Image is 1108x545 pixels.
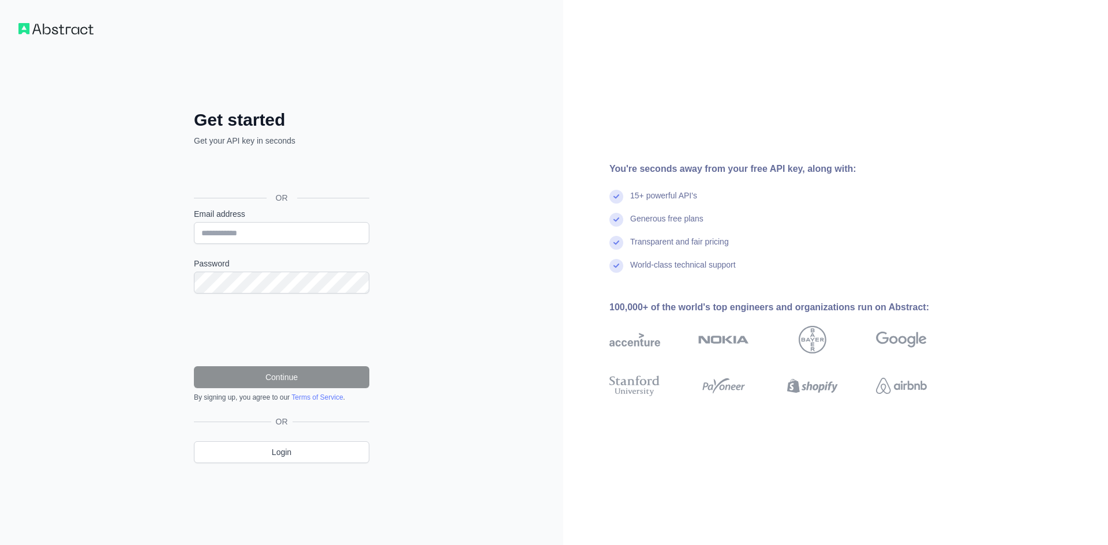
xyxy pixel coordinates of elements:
[698,373,749,399] img: payoneer
[609,373,660,399] img: stanford university
[876,373,927,399] img: airbnb
[18,23,93,35] img: Workflow
[271,416,293,427] span: OR
[799,326,826,354] img: bayer
[188,159,373,185] iframe: Sign in with Google Button
[609,326,660,354] img: accenture
[194,208,369,220] label: Email address
[630,190,697,213] div: 15+ powerful API's
[194,441,369,463] a: Login
[267,192,297,204] span: OR
[630,259,736,282] div: World-class technical support
[609,162,964,176] div: You're seconds away from your free API key, along with:
[194,366,369,388] button: Continue
[698,326,749,354] img: nokia
[609,236,623,250] img: check mark
[609,190,623,204] img: check mark
[291,393,343,401] a: Terms of Service
[876,326,927,354] img: google
[609,300,964,314] div: 100,000+ of the world's top engineers and organizations run on Abstract:
[787,373,838,399] img: shopify
[194,135,369,146] p: Get your API key in seconds
[194,110,369,130] h2: Get started
[609,259,623,273] img: check mark
[630,213,703,236] div: Generous free plans
[630,236,729,259] div: Transparent and fair pricing
[194,258,369,269] label: Password
[194,393,369,402] div: By signing up, you agree to our .
[609,213,623,227] img: check mark
[194,307,369,352] iframe: reCAPTCHA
